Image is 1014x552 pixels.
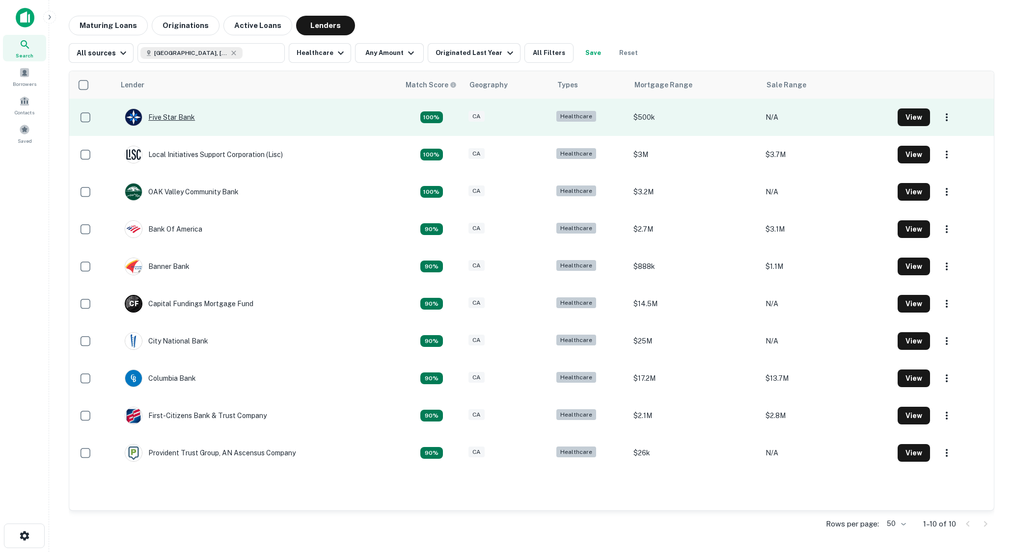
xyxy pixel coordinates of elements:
[154,49,228,57] span: [GEOGRAPHIC_DATA], [GEOGRAPHIC_DATA], [GEOGRAPHIC_DATA]
[125,295,253,313] div: Capital Fundings Mortgage Fund
[468,148,485,159] div: CA
[629,210,761,248] td: $2.7M
[428,43,520,63] button: Originated Last Year
[556,111,596,122] div: Healthcare
[464,71,551,99] th: Geography
[556,260,596,271] div: Healthcare
[125,407,267,424] div: First-citizens Bank & Trust Company
[3,92,46,118] a: Contacts
[125,221,142,237] img: picture
[556,372,596,383] div: Healthcare
[125,146,283,163] div: Local Initiatives Support Corporation (lisc)
[551,71,629,99] th: Types
[152,16,219,35] button: Originations
[420,410,443,421] div: Capitalize uses an advanced AI algorithm to match your search with the best lender. The match sco...
[3,63,46,90] a: Borrowers
[556,223,596,234] div: Healthcare
[629,99,761,136] td: $500k
[468,409,485,421] div: CA
[613,43,644,63] button: Reset
[965,473,1014,521] div: Chat Widget
[13,80,36,88] span: Borrowers
[125,369,196,387] div: Columbia Bank
[125,258,190,275] div: Banner Bank
[898,407,930,424] button: View
[629,397,761,434] td: $2.1M
[761,434,893,472] td: N/A
[826,518,879,530] p: Rows per page:
[115,71,400,99] th: Lender
[898,295,930,313] button: View
[420,447,443,459] div: Capitalize uses an advanced AI algorithm to match your search with the best lender. The match sco...
[125,407,142,424] img: picture
[69,16,148,35] button: Maturing Loans
[77,47,129,59] div: All sources
[125,184,142,200] img: picture
[883,517,907,531] div: 50
[121,79,144,91] div: Lender
[3,35,46,61] a: Search
[898,369,930,387] button: View
[468,372,485,383] div: CA
[420,335,443,347] div: Capitalize uses an advanced AI algorithm to match your search with the best lender. The match sco...
[420,372,443,384] div: Capitalize uses an advanced AI algorithm to match your search with the best lender. The match sco...
[420,149,443,160] div: Capitalize uses an advanced AI algorithm to match your search with the best lender. The match sco...
[468,335,485,346] div: CA
[69,43,134,63] button: All sources
[761,285,893,322] td: N/A
[400,71,464,99] th: Capitalize uses an advanced AI algorithm to match your search with the best lender. The match sco...
[898,258,930,275] button: View
[468,297,485,309] div: CA
[16,8,34,27] img: capitalize-icon.png
[406,79,457,90] div: Capitalize uses an advanced AI algorithm to match your search with the best lender. The match sco...
[524,43,574,63] button: All Filters
[125,183,239,201] div: OAK Valley Community Bank
[125,444,296,462] div: Provident Trust Group, AN Ascensus Company
[468,223,485,234] div: CA
[289,43,351,63] button: Healthcare
[3,120,46,147] a: Saved
[761,360,893,397] td: $13.7M
[557,79,578,91] div: Types
[634,79,692,91] div: Mortgage Range
[18,137,32,145] span: Saved
[761,71,893,99] th: Sale Range
[420,261,443,272] div: Capitalize uses an advanced AI algorithm to match your search with the best lender. The match sco...
[469,79,508,91] div: Geography
[577,43,609,63] button: Save your search to get updates of matches that match your search criteria.
[125,332,208,350] div: City National Bank
[556,185,596,197] div: Healthcare
[629,173,761,210] td: $3.2M
[420,186,443,198] div: Capitalize uses an advanced AI algorithm to match your search with the best lender. The match sco...
[898,444,930,462] button: View
[420,223,443,235] div: Capitalize uses an advanced AI algorithm to match your search with the best lender. The match sco...
[468,111,485,122] div: CA
[125,333,142,349] img: picture
[761,173,893,210] td: N/A
[761,210,893,248] td: $3.1M
[923,518,956,530] p: 1–10 of 10
[761,99,893,136] td: N/A
[629,136,761,173] td: $3M
[629,248,761,285] td: $888k
[406,79,455,90] h6: Match Score
[125,146,142,163] img: picture
[436,47,516,59] div: Originated Last Year
[556,297,596,309] div: Healthcare
[468,260,485,271] div: CA
[898,332,930,350] button: View
[468,447,485,458] div: CA
[125,220,202,238] div: Bank Of America
[629,71,761,99] th: Mortgage Range
[629,285,761,322] td: $14.5M
[761,136,893,173] td: $3.7M
[767,79,806,91] div: Sale Range
[761,397,893,434] td: $2.8M
[468,185,485,197] div: CA
[125,108,195,126] div: Five Star Bank
[761,322,893,360] td: N/A
[556,409,596,421] div: Healthcare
